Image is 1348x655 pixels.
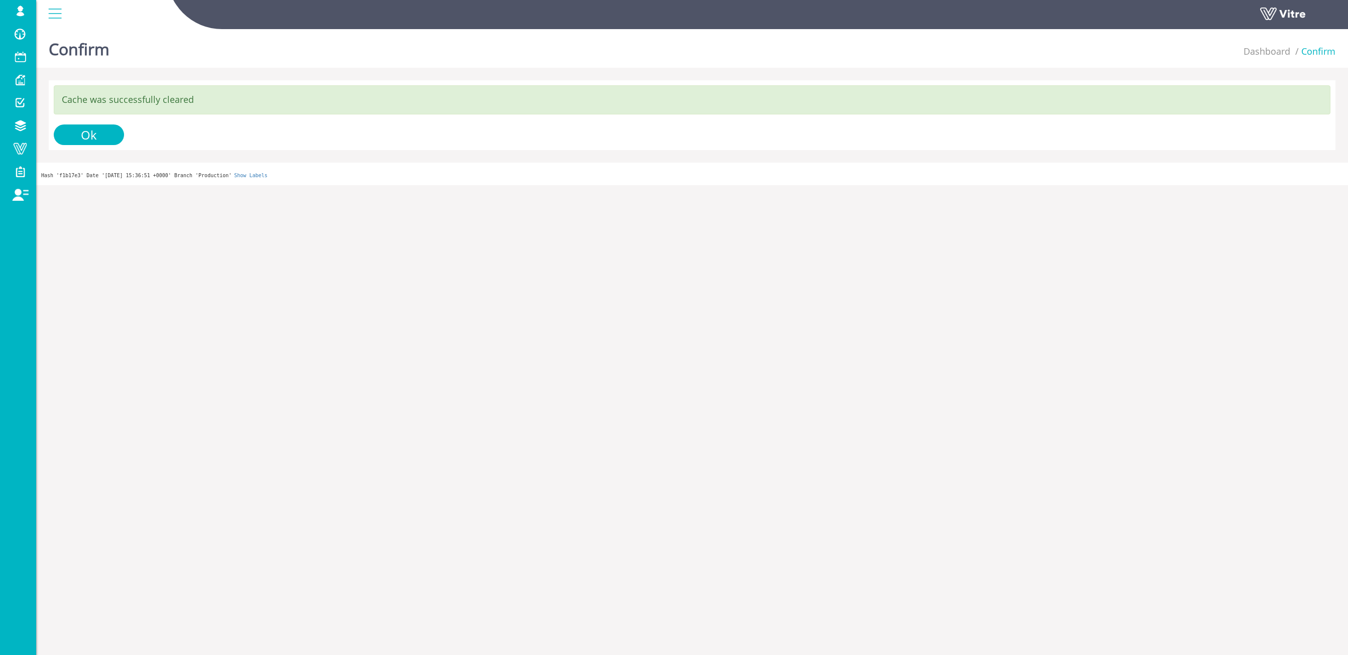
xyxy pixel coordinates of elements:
a: Show Labels [234,173,267,178]
li: Dashboard [1244,45,1290,58]
div: Cache was successfully cleared [54,85,1330,114]
h1: Confirm [49,25,109,68]
li: Confirm [1293,45,1335,58]
span: Hash 'f1b17e3' Date '[DATE] 15:36:51 +0000' Branch 'Production' [41,173,232,178]
input: Ok [54,124,124,145]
